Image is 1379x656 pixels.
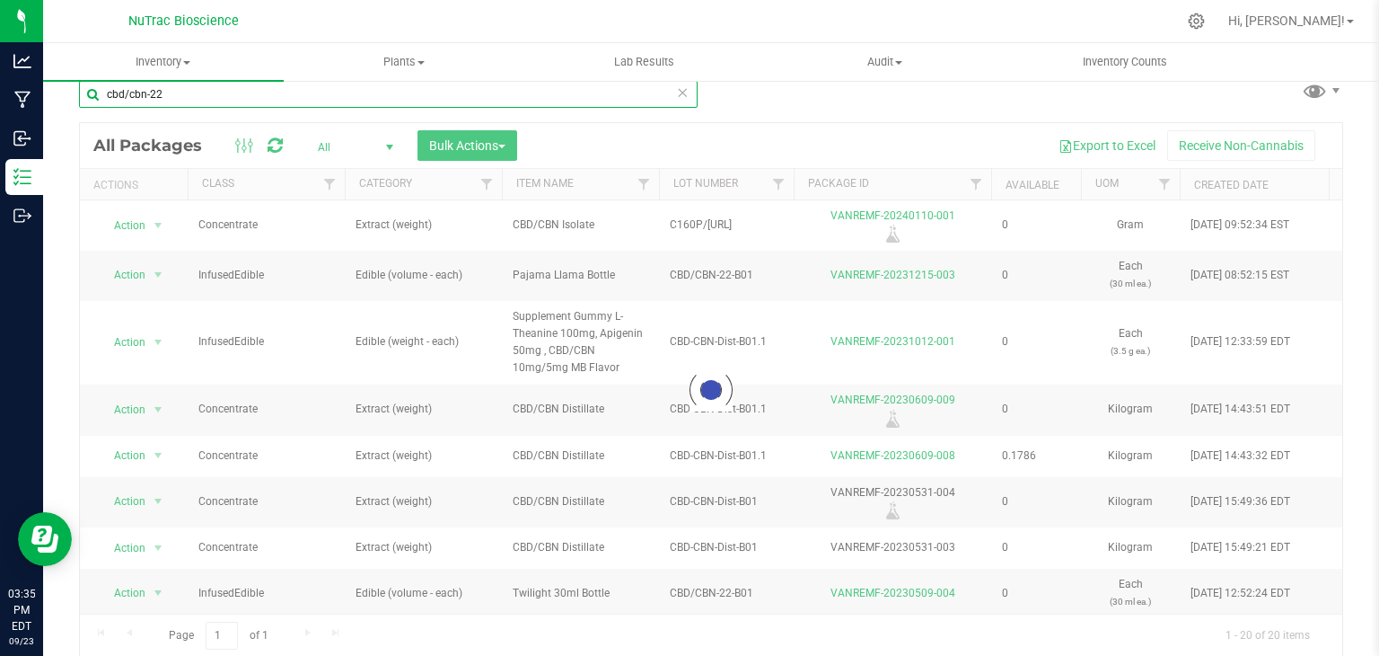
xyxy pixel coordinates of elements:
[1228,13,1345,28] span: Hi, [PERSON_NAME]!
[284,43,524,81] a: Plants
[8,586,35,634] p: 03:35 PM EDT
[18,512,72,566] iframe: Resource center
[590,54,698,70] span: Lab Results
[43,43,284,81] a: Inventory
[8,634,35,648] p: 09/23
[1185,13,1208,30] div: Manage settings
[79,81,698,108] input: Search Package ID, Item Name, SKU, Lot or Part Number...
[13,207,31,225] inline-svg: Outbound
[13,91,31,109] inline-svg: Manufacturing
[13,52,31,70] inline-svg: Analytics
[13,168,31,186] inline-svg: Inventory
[524,43,765,81] a: Lab Results
[43,54,284,70] span: Inventory
[676,81,689,104] span: Clear
[285,54,523,70] span: Plants
[13,129,31,147] inline-svg: Inbound
[764,43,1005,81] a: Audit
[1058,54,1191,70] span: Inventory Counts
[128,13,239,29] span: NuTrac Bioscience
[765,54,1004,70] span: Audit
[1005,43,1245,81] a: Inventory Counts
